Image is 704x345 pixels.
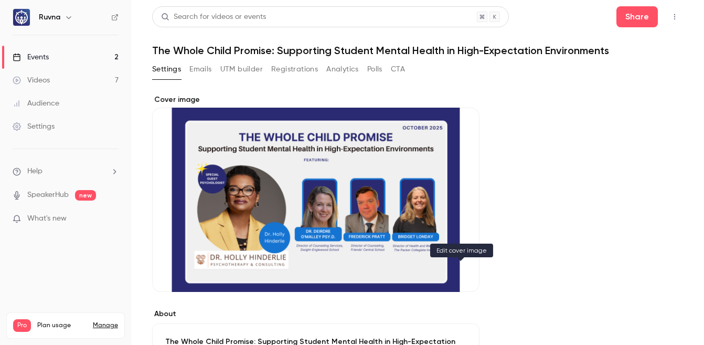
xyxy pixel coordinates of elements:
div: Events [13,52,49,62]
span: What's new [27,213,67,224]
span: new [75,190,96,201]
li: help-dropdown-opener [13,166,119,177]
button: CTA [391,61,405,78]
span: Pro [13,319,31,332]
div: Audience [13,98,59,109]
label: About [152,309,479,319]
div: Settings [13,121,55,132]
span: Plan usage [37,321,87,330]
label: Cover image [152,95,479,105]
div: Search for videos or events [161,12,266,23]
img: Ruvna [13,9,30,26]
button: Share [616,6,658,27]
iframe: Noticeable Trigger [106,214,119,224]
h6: Ruvna [39,12,60,23]
a: Manage [93,321,118,330]
button: Analytics [326,61,359,78]
h1: The Whole Child Promise: Supporting Student Mental Health in High-Expectation Environments [152,44,683,57]
button: UTM builder [220,61,263,78]
section: Cover image [152,95,479,292]
button: Settings [152,61,181,78]
button: Registrations [271,61,318,78]
span: Help [27,166,42,177]
a: SpeakerHub [27,190,69,201]
button: Polls [367,61,382,78]
button: Emails [189,61,211,78]
div: Videos [13,75,50,86]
